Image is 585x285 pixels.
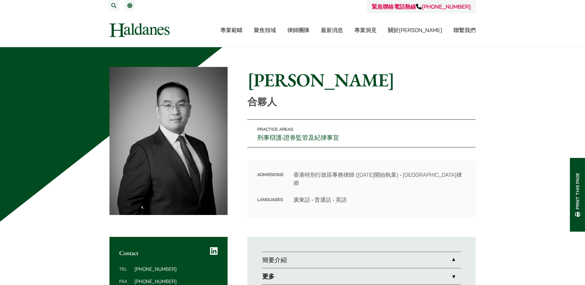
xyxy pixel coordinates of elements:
[354,27,377,34] a: 專業洞見
[247,96,476,108] p: 合夥人
[134,279,218,284] dd: [PHONE_NUMBER]
[321,27,343,34] a: 最新消息
[287,27,310,34] a: 律師團隊
[388,27,442,34] a: 關於[PERSON_NAME]
[293,171,466,187] dd: 香港特別行政區事務律師 ([DATE]開始執業) • [GEOGRAPHIC_DATA]律师
[220,27,242,34] a: 專業範疇
[262,268,461,284] a: 更多
[257,134,282,142] a: 刑事辯護
[210,247,218,255] a: LinkedIn
[372,3,471,10] a: 緊急聯絡電話熱線[PHONE_NUMBER]
[262,272,274,280] strong: 更多
[257,126,293,132] span: Practice Areas
[134,266,218,271] dd: [PHONE_NUMBER]
[257,171,283,196] dt: Admissions
[293,196,466,204] dd: 廣東話 • 普通話 • 英語
[247,69,476,91] h1: [PERSON_NAME]
[284,134,339,142] a: 證券監管及紀律事宜
[109,23,170,37] img: Logo of Haldanes
[119,266,132,279] dt: Tel
[257,196,283,204] dt: Languages
[119,249,218,257] h2: Contact
[127,3,132,8] a: 繁
[454,27,476,34] a: 聯繫我們
[262,252,461,268] a: 簡要介紹
[254,27,276,34] a: 聚焦領域
[247,119,476,147] p: •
